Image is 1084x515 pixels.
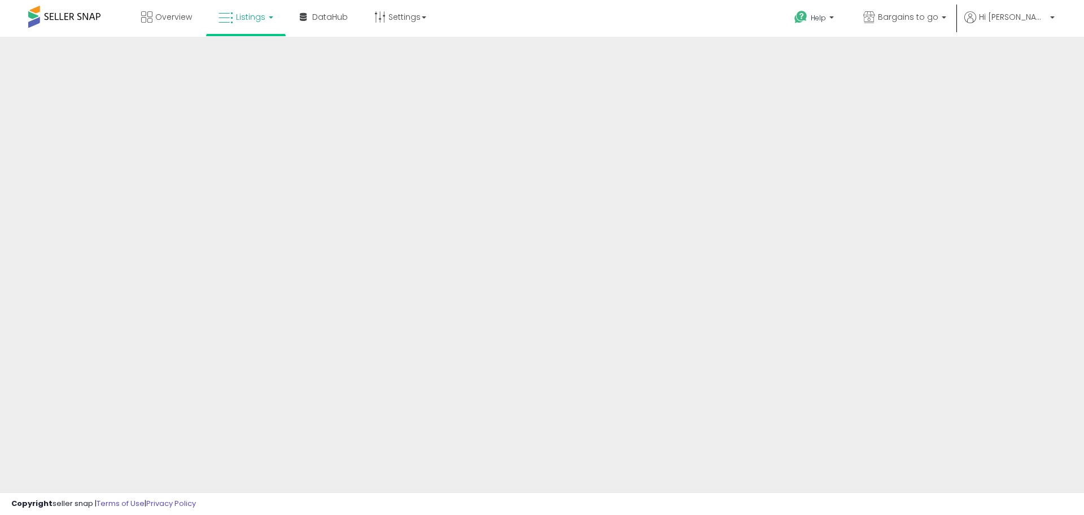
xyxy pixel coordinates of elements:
[811,13,826,23] span: Help
[236,11,265,23] span: Listings
[794,10,808,24] i: Get Help
[785,2,845,37] a: Help
[979,11,1047,23] span: Hi [PERSON_NAME]
[964,11,1055,37] a: Hi [PERSON_NAME]
[11,499,196,509] div: seller snap | |
[155,11,192,23] span: Overview
[146,498,196,509] a: Privacy Policy
[97,498,145,509] a: Terms of Use
[312,11,348,23] span: DataHub
[11,498,53,509] strong: Copyright
[878,11,938,23] span: Bargains to go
